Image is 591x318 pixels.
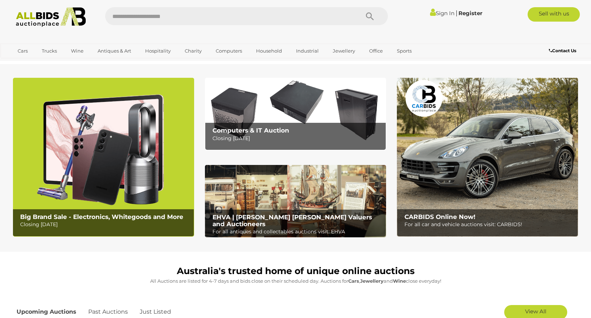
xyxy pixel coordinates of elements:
p: Closing [DATE] [212,134,382,143]
a: Office [364,45,388,57]
a: Trucks [37,45,62,57]
button: Search [352,7,388,25]
b: CARBIDS Online Now! [404,213,475,220]
a: Sign In [430,10,455,17]
img: EHVA | Evans Hastings Valuers and Auctioneers [205,165,386,238]
b: Contact Us [549,48,576,53]
p: For all car and vehicle auctions visit: CARBIDS! [404,220,574,229]
strong: Wine [393,278,406,284]
h1: Australia's trusted home of unique online auctions [17,266,575,276]
a: Industrial [291,45,323,57]
img: Allbids.com.au [12,7,90,27]
a: EHVA | Evans Hastings Valuers and Auctioneers EHVA | [PERSON_NAME] [PERSON_NAME] Valuers and Auct... [205,165,386,238]
img: Computers & IT Auction [205,78,386,150]
a: Cars [13,45,32,57]
img: CARBIDS Online Now! [397,78,578,237]
a: Wine [66,45,88,57]
a: Register [458,10,482,17]
p: For all antiques and collectables auctions visit: EHVA [212,227,382,236]
a: CARBIDS Online Now! CARBIDS Online Now! For all car and vehicle auctions visit: CARBIDS! [397,78,578,237]
b: EHVA | [PERSON_NAME] [PERSON_NAME] Valuers and Auctioneers [212,214,372,228]
strong: Jewellery [360,278,384,284]
a: Computers [211,45,247,57]
a: Jewellery [328,45,360,57]
a: Antiques & Art [93,45,136,57]
a: Big Brand Sale - Electronics, Whitegoods and More Big Brand Sale - Electronics, Whitegoods and Mo... [13,78,194,237]
p: Closing [DATE] [20,220,190,229]
a: [GEOGRAPHIC_DATA] [13,57,73,69]
a: Sports [392,45,416,57]
a: Household [251,45,287,57]
strong: Cars [348,278,359,284]
b: Big Brand Sale - Electronics, Whitegoods and More [20,213,183,220]
a: Hospitality [140,45,175,57]
img: Big Brand Sale - Electronics, Whitegoods and More [13,78,194,237]
p: All Auctions are listed for 4-7 days and bids close on their scheduled day. Auctions for , and cl... [17,277,575,285]
a: Computers & IT Auction Computers & IT Auction Closing [DATE] [205,78,386,150]
a: Charity [180,45,206,57]
a: Contact Us [549,47,578,55]
b: Computers & IT Auction [212,127,289,134]
span: View All [525,308,546,315]
span: | [456,9,457,17]
a: Sell with us [528,7,580,22]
